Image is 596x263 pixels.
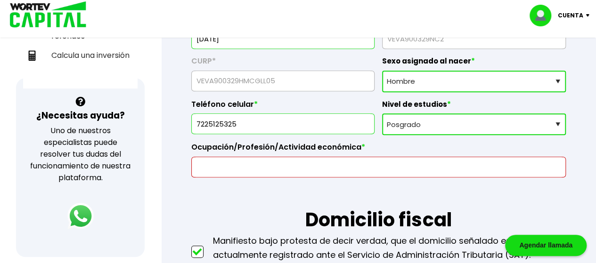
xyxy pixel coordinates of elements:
p: Manifiesto bajo protesta de decir verdad, que el domicilio señalado es el actualmente registrado ... [213,234,566,262]
input: 13 caracteres [386,29,562,48]
div: Agendar llamada [505,235,587,256]
img: profile-image [530,5,558,26]
label: Nivel de estudios [382,100,566,114]
img: calculadora-icon.17d418c4.svg [27,50,37,61]
img: logos_whatsapp-icon.242b2217.svg [67,203,94,229]
h1: Domicilio fiscal [191,177,566,234]
label: Sexo asignado al nacer [382,56,566,71]
input: 10 dígitos [196,114,371,134]
input: DD/MM/AAAA [196,29,371,48]
label: CURP [191,56,375,71]
a: Calcula una inversión [23,46,138,65]
h3: ¿Necesitas ayuda? [36,109,125,122]
p: Cuenta [558,8,583,23]
label: Teléfono celular [191,100,375,114]
p: Uno de nuestros especialistas puede resolver tus dudas del funcionamiento de nuestra plataforma. [28,125,132,183]
img: icon-down [583,14,596,17]
input: 18 caracteres [196,71,371,91]
label: Ocupación/Profesión/Actividad económica [191,143,566,157]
